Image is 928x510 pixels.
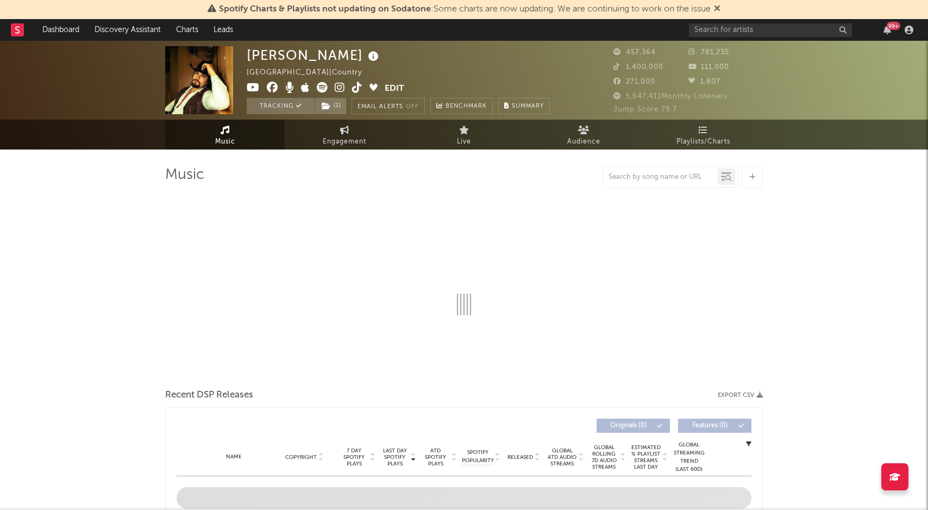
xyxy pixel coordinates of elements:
[676,135,730,148] span: Playlists/Charts
[340,447,368,467] span: 7 Day Spotify Plays
[512,103,544,109] span: Summary
[524,120,643,150] a: Audience
[247,46,381,64] div: [PERSON_NAME]
[168,19,206,41] a: Charts
[430,98,493,114] a: Benchmark
[613,106,677,113] span: Jump Score: 79.7
[718,392,763,399] button: Export CSV
[352,98,425,114] button: Email AlertsOff
[547,447,577,467] span: Global ATD Audio Streams
[421,447,450,467] span: ATD Spotify Plays
[603,173,718,182] input: Search by song name or URL
[462,449,494,465] span: Spotify Popularity
[198,453,269,461] div: Name
[406,104,419,110] em: Off
[507,454,533,461] span: Released
[688,64,729,71] span: 111,000
[87,19,168,41] a: Discovery Assistant
[404,120,524,150] a: Live
[498,98,550,114] button: Summary
[380,447,409,467] span: Last Day Spotify Plays
[247,66,374,79] div: [GEOGRAPHIC_DATA] | Country
[315,98,346,114] button: (1)
[323,135,366,148] span: Engagement
[613,64,663,71] span: 1,400,000
[315,98,347,114] span: ( 1 )
[567,135,600,148] span: Audience
[631,444,661,470] span: Estimated % Playlist Streams Last Day
[887,22,900,30] div: 99 +
[688,78,720,85] span: 1,807
[247,98,315,114] button: Tracking
[446,100,487,113] span: Benchmark
[678,419,751,433] button: Features(0)
[165,389,253,402] span: Recent DSP Releases
[688,49,729,56] span: 781,235
[604,422,654,429] span: Originals ( 0 )
[285,120,404,150] a: Engagement
[35,19,87,41] a: Dashboard
[219,5,431,14] span: Spotify Charts & Playlists not updating on Sodatone
[385,82,404,96] button: Edit
[685,422,735,429] span: Features ( 0 )
[613,49,656,56] span: 457,364
[689,23,852,37] input: Search for artists
[215,135,235,148] span: Music
[206,19,241,41] a: Leads
[219,5,711,14] span: : Some charts are now updating. We are continuing to work on the issue
[285,454,317,461] span: Copyright
[673,441,705,474] div: Global Streaming Trend (Last 60D)
[714,5,720,14] span: Dismiss
[589,444,619,470] span: Global Rolling 7D Audio Streams
[165,120,285,150] a: Music
[597,419,670,433] button: Originals(0)
[883,26,891,34] button: 99+
[643,120,763,150] a: Playlists/Charts
[457,135,471,148] span: Live
[613,93,728,100] span: 5,647,411 Monthly Listeners
[613,78,655,85] span: 271,000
